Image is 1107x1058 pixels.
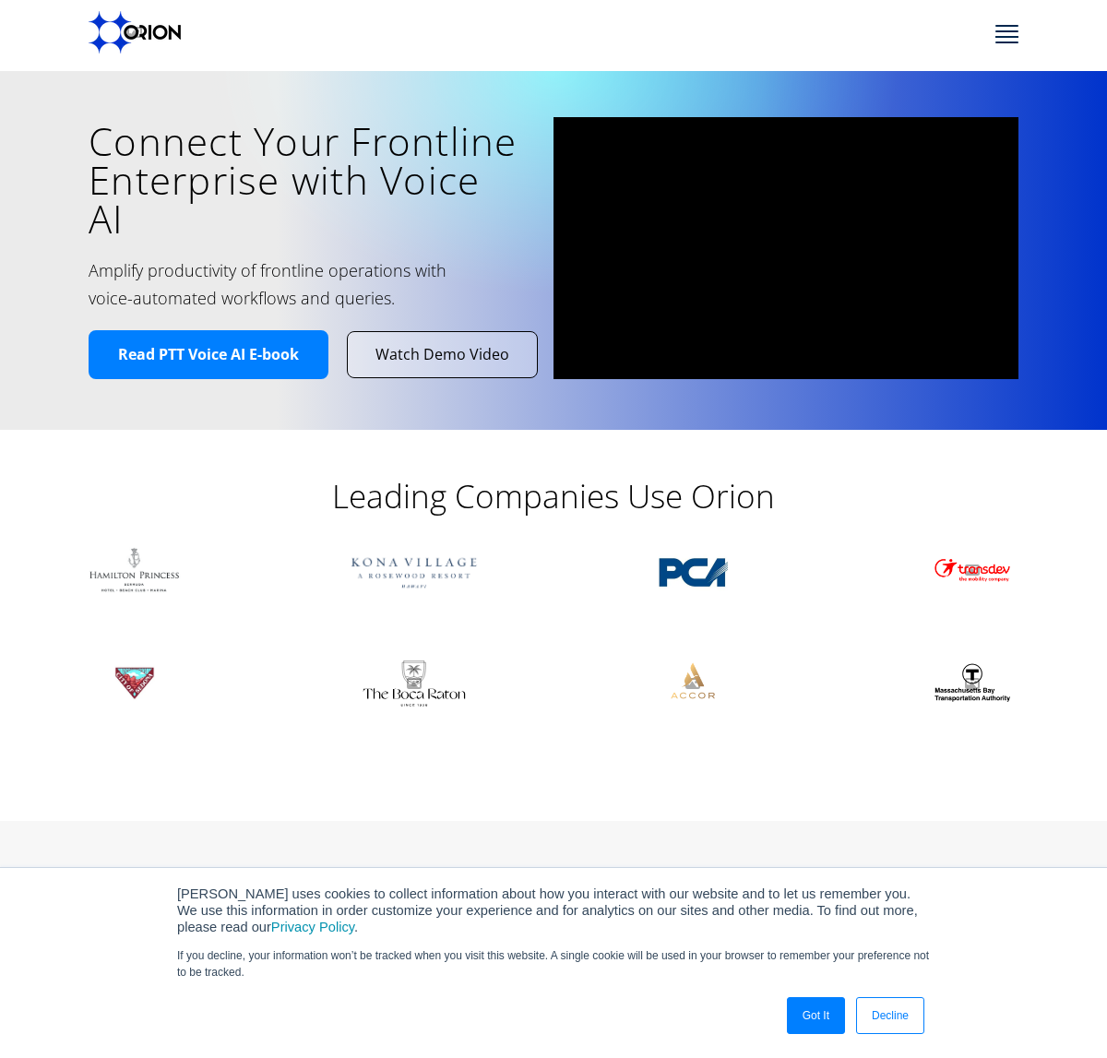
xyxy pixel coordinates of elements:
iframe: Chat Widget [1015,969,1107,1058]
span: Read PTT Voice AI E-book [118,345,299,364]
a: Read PTT Voice AI E-book [89,330,328,379]
span: [PERSON_NAME] uses cookies to collect information about how you interact with our website and to ... [177,886,918,934]
p: If you decline, your information won’t be tracked when you visit this website. A single cookie wi... [177,947,930,981]
a: Got It [787,997,845,1034]
h2: Amplify productivity of frontline operations with voice-automated workflows and queries. [89,256,461,312]
span: Watch Demo Video [375,345,509,364]
img: Orion labs Black logo [89,11,181,53]
h2: Leading Companies Use Orion [184,476,922,517]
a: Watch Demo Video [348,332,537,377]
iframe: vimeo Video Player [553,117,1018,379]
h1: Connect Your Frontline Enterprise with Voice AI [89,122,526,238]
a: Decline [856,997,924,1034]
a: Privacy Policy [271,920,354,934]
h2: Orion News [89,863,1018,900]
